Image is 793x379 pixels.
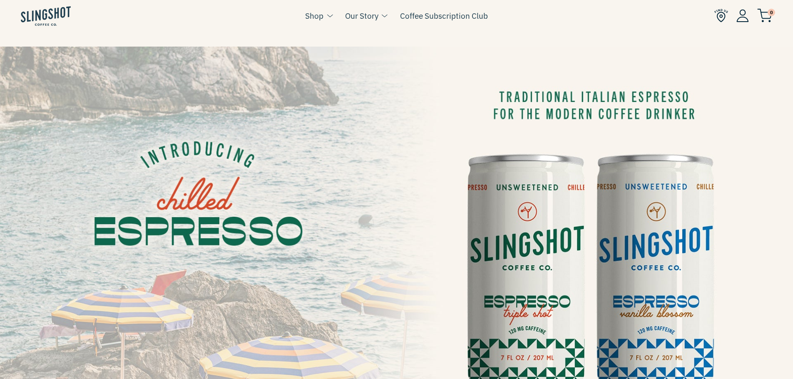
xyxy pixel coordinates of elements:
[345,10,378,22] a: Our Story
[736,9,749,22] img: Account
[305,10,323,22] a: Shop
[714,9,728,22] img: Find Us
[400,10,488,22] a: Coffee Subscription Club
[757,9,772,22] img: cart
[768,9,775,16] span: 0
[757,11,772,21] a: 0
